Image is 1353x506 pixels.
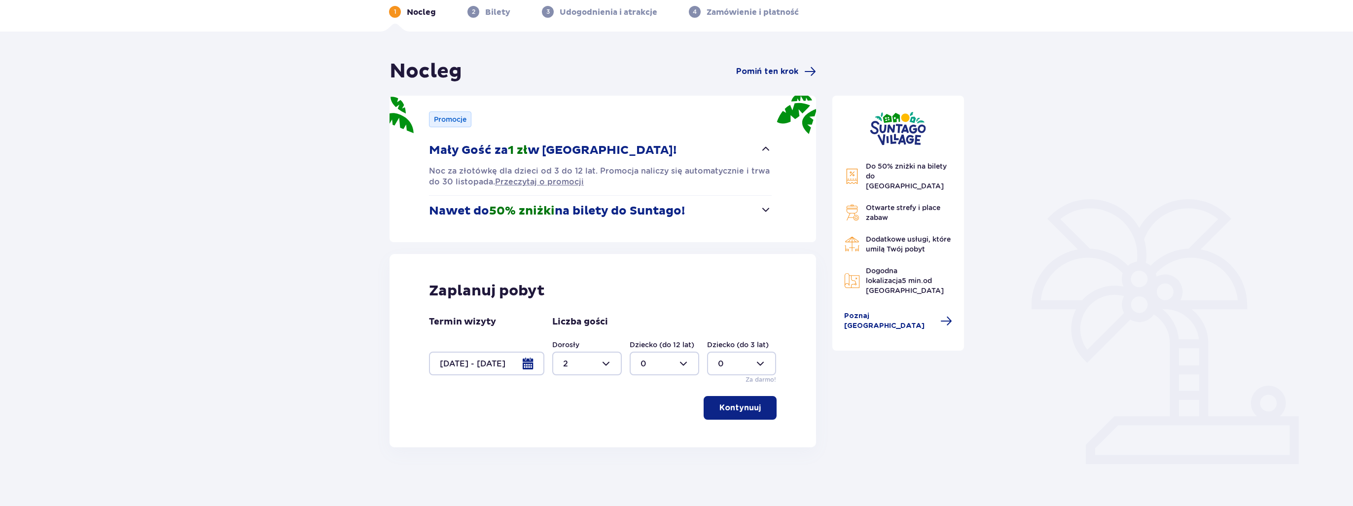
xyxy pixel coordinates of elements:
[390,59,462,84] h1: Nocleg
[736,66,798,77] span: Pomiń ten krok
[844,311,953,331] a: Poznaj [GEOGRAPHIC_DATA]
[546,7,550,16] p: 3
[429,282,545,300] p: Zaplanuj pobyt
[689,6,799,18] div: 4Zamówienie i płatność
[489,204,555,218] span: 50% zniżki
[429,135,772,166] button: Mały Gość za1 złw [GEOGRAPHIC_DATA]!
[429,143,676,158] p: Mały Gość za w [GEOGRAPHIC_DATA]!
[394,7,396,16] p: 1
[467,6,510,18] div: 2Bilety
[844,205,860,220] img: Grill Icon
[434,114,466,124] p: Promocje
[866,204,940,221] span: Otwarte strefy i place zabaw
[508,143,528,158] span: 1 zł
[870,111,926,145] img: Suntago Village
[552,340,579,350] label: Dorosły
[746,375,776,384] p: Za darmo!
[389,6,436,18] div: 1Nocleg
[429,166,772,187] div: Mały Gość za1 złw [GEOGRAPHIC_DATA]!
[560,7,657,18] p: Udogodnienia i atrakcje
[736,66,816,77] a: Pomiń ten krok
[844,273,860,289] img: Map Icon
[704,396,777,420] button: Kontynuuj
[552,316,608,328] p: Liczba gości
[866,162,947,190] span: Do 50% zniżki na bilety do [GEOGRAPHIC_DATA]
[866,267,944,294] span: Dogodna lokalizacja od [GEOGRAPHIC_DATA]
[844,168,860,184] img: Discount Icon
[429,204,685,218] p: Nawet do na bilety do Suntago!
[630,340,694,350] label: Dziecko (do 12 lat)
[844,311,935,331] span: Poznaj [GEOGRAPHIC_DATA]
[407,7,436,18] p: Nocleg
[472,7,475,16] p: 2
[719,402,761,413] p: Kontynuuj
[429,316,496,328] p: Termin wizyty
[844,236,860,252] img: Restaurant Icon
[707,340,769,350] label: Dziecko (do 3 lat)
[902,277,923,285] span: 5 min.
[495,177,584,187] a: Przeczytaj o promocji
[542,6,657,18] div: 3Udogodnienia i atrakcje
[693,7,697,16] p: 4
[866,235,951,253] span: Dodatkowe usługi, które umilą Twój pobyt
[429,196,772,226] button: Nawet do50% zniżkina bilety do Suntago!
[707,7,799,18] p: Zamówienie i płatność
[429,166,772,187] p: Noc za złotówkę dla dzieci od 3 do 12 lat. Promocja naliczy się automatycznie i trwa do 30 listop...
[485,7,510,18] p: Bilety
